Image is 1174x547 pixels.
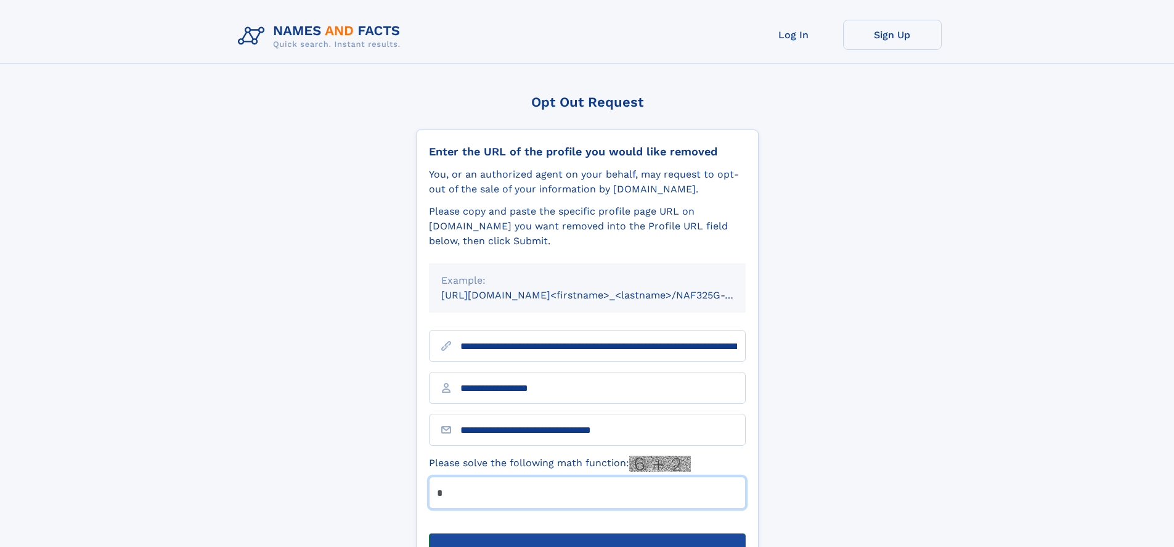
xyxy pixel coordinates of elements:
[441,273,733,288] div: Example:
[744,20,843,50] a: Log In
[429,145,746,158] div: Enter the URL of the profile you would like removed
[429,456,691,472] label: Please solve the following math function:
[441,289,769,301] small: [URL][DOMAIN_NAME]<firstname>_<lastname>/NAF325G-xxxxxxxx
[416,94,759,110] div: Opt Out Request
[233,20,410,53] img: Logo Names and Facts
[429,204,746,249] div: Please copy and paste the specific profile page URL on [DOMAIN_NAME] you want removed into the Pr...
[429,167,746,197] div: You, or an authorized agent on your behalf, may request to opt-out of the sale of your informatio...
[843,20,942,50] a: Sign Up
